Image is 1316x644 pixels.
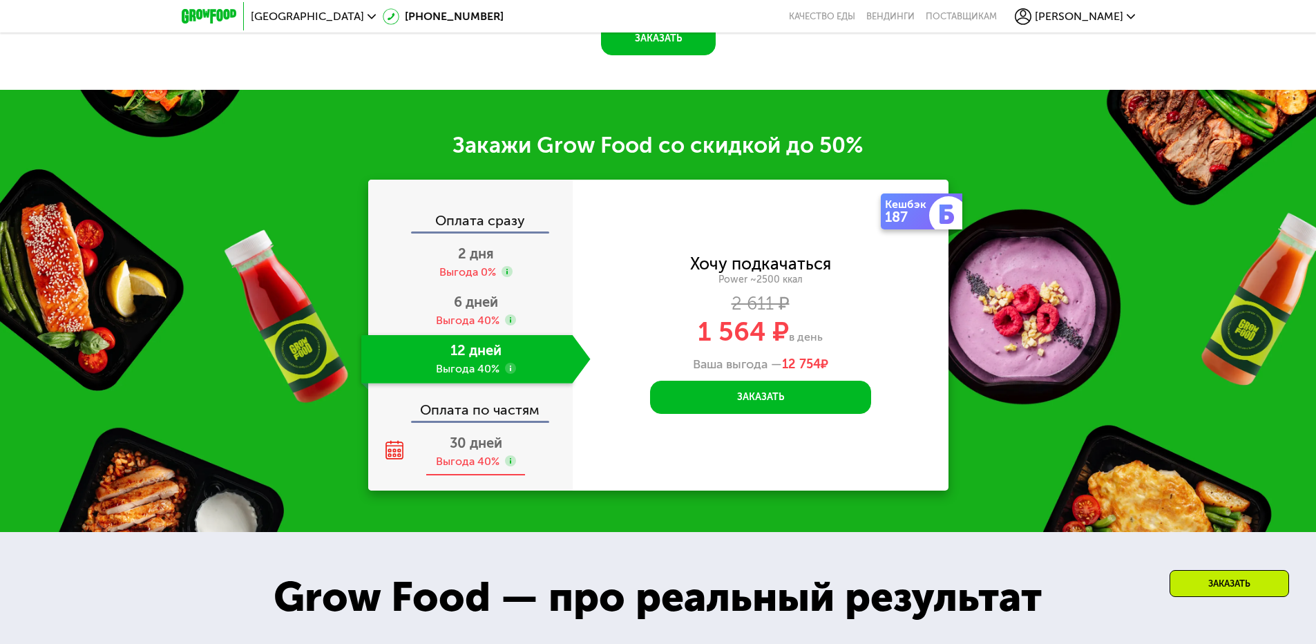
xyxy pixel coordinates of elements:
[370,200,573,231] div: Оплата сразу
[439,265,496,280] div: Выгода 0%
[454,294,498,310] span: 6 дней
[458,245,494,262] span: 2 дня
[370,389,573,421] div: Оплата по частям
[251,11,364,22] span: [GEOGRAPHIC_DATA]
[450,435,502,451] span: 30 дней
[383,8,504,25] a: [PHONE_NUMBER]
[885,199,932,210] div: Кешбэк
[573,274,948,286] div: Power ~2500 ккал
[782,357,821,372] span: 12 754
[782,357,828,372] span: ₽
[885,210,932,224] div: 187
[436,313,499,328] div: Выгода 40%
[690,256,831,272] div: Хочу подкачаться
[573,296,948,312] div: 2 611 ₽
[789,330,823,343] span: в день
[436,454,499,469] div: Выгода 40%
[866,11,915,22] a: Вендинги
[1170,570,1289,597] div: Заказать
[1035,11,1123,22] span: [PERSON_NAME]
[698,316,789,348] span: 1 564 ₽
[573,357,948,372] div: Ваша выгода —
[243,566,1072,628] div: Grow Food — про реальный результат
[650,381,871,414] button: Заказать
[601,22,716,55] button: Заказать
[789,11,855,22] a: Качество еды
[926,11,997,22] div: поставщикам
